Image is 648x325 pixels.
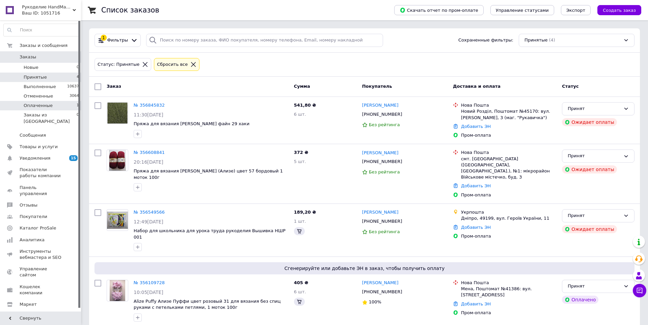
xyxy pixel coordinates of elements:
[107,102,128,124] a: Фото товару
[134,210,165,215] a: № 356549566
[134,103,165,108] a: № 356845832
[109,150,126,171] img: Фото товару
[362,102,399,109] a: [PERSON_NAME]
[70,93,79,99] span: 3064
[461,192,557,198] div: Пром-оплата
[461,183,491,188] a: Добавить ЭН
[461,280,557,286] div: Нова Пошта
[134,219,163,224] span: 12:49[DATE]
[362,112,402,117] span: [PHONE_NUMBER]
[67,84,79,90] span: 10637
[96,61,141,68] div: Статус: Принятые
[568,105,621,112] div: Принят
[294,210,316,215] span: 189,20 ₴
[562,225,617,233] div: Ожидает оплаты
[24,112,77,124] span: Заказы из [GEOGRAPHIC_DATA]
[561,5,591,15] button: Экспорт
[24,84,56,90] span: Выполненные
[24,93,53,99] span: Отмененные
[362,209,399,216] a: [PERSON_NAME]
[134,150,165,155] a: № 356608841
[549,37,555,43] span: (4)
[400,7,478,13] span: Скачать отчет по пром-оплате
[69,155,78,161] span: 15
[107,84,121,89] span: Заказ
[362,289,402,294] span: [PHONE_NUMBER]
[107,150,128,171] a: Фото товару
[107,209,128,231] a: Фото товару
[107,37,128,44] span: Фильтры
[294,103,316,108] span: 541,80 ₴
[294,84,310,89] span: Сумма
[591,7,641,12] a: Создать заказ
[134,290,163,295] span: 10:05[DATE]
[490,5,554,15] button: Управление статусами
[20,185,62,197] span: Панель управления
[394,5,484,15] button: Скачать отчет по пром-оплате
[134,299,281,310] a: Alize Puffy Ализе Пуффи цвет розовый 31 для вязания без спиц руками с петельками петлями, 1 моток...
[461,156,557,181] div: смт. [GEOGRAPHIC_DATA] ([GEOGRAPHIC_DATA], [GEOGRAPHIC_DATA].), №1: мікрорайон Військове містечко...
[22,4,73,10] span: Рукоделие HandMade интернет магазин
[568,153,621,160] div: Принят
[77,74,79,80] span: 4
[294,280,308,285] span: 405 ₴
[22,10,81,16] div: Ваш ID: 1051716
[156,61,189,68] div: Сбросить все
[146,34,383,47] input: Поиск по номеру заказа, ФИО покупателя, номеру телефона, Email, номеру накладной
[369,229,400,234] span: Без рейтинга
[597,5,641,15] button: Создать заказ
[461,233,557,239] div: Пром-оплата
[101,6,159,14] h1: Список заказов
[461,102,557,108] div: Нова Пошта
[20,237,45,243] span: Аналитика
[107,280,128,301] a: Фото товару
[97,265,632,272] span: Сгенерируйте или добавьте ЭН в заказ, чтобы получить оплату
[77,112,79,124] span: 0
[461,108,557,120] div: Новий Розділ, Поштомат №45170: вул. [PERSON_NAME], 3 (маг. "Рукавичка")
[134,159,163,165] span: 20:16[DATE]
[20,248,62,261] span: Инструменты вебмастера и SEO
[110,280,126,301] img: Фото товару
[24,64,38,71] span: Новые
[362,219,402,224] span: [PHONE_NUMBER]
[461,150,557,156] div: Нова Пошта
[20,284,62,296] span: Кошелек компании
[134,168,283,180] a: Пряжа для вязания [PERSON_NAME] (Ализе) цвет 57 бордовый 1 моток 100г
[294,112,306,117] span: 6 шт.
[369,169,400,174] span: Без рейтинга
[461,301,491,306] a: Добавить ЭН
[461,132,557,138] div: Пром-оплата
[566,8,585,13] span: Экспорт
[134,228,286,240] a: Набор для школьника для урока труда рукоделия Вышивка НШР 001
[134,121,249,126] a: Пряжа для вязания [PERSON_NAME] файн 29 хаки
[461,225,491,230] a: Добавить ЭН
[461,209,557,215] div: Укрпошта
[107,103,128,124] img: Фото товару
[4,24,79,36] input: Поиск
[496,8,549,13] span: Управление статусами
[20,144,58,150] span: Товары и услуги
[362,150,399,156] a: [PERSON_NAME]
[294,289,306,294] span: 6 шт.
[633,284,646,297] button: Чат с покупателем
[134,280,165,285] a: № 356109728
[458,37,513,44] span: Сохраненные фильтры:
[461,286,557,298] div: Мена, Поштомат №41386: вул. [STREET_ADDRESS]
[20,301,37,307] span: Маркет
[369,299,381,304] span: 100%
[568,283,621,290] div: Принят
[362,84,392,89] span: Покупатель
[461,215,557,221] div: Дніпро, 49199, вул. Героїв України, 11
[562,84,579,89] span: Статус
[101,35,107,41] div: 1
[20,214,47,220] span: Покупатели
[294,150,308,155] span: 372 ₴
[134,112,163,117] span: 11:30[DATE]
[24,74,47,80] span: Принятые
[77,103,79,109] span: 1
[20,155,50,161] span: Уведомления
[77,64,79,71] span: 0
